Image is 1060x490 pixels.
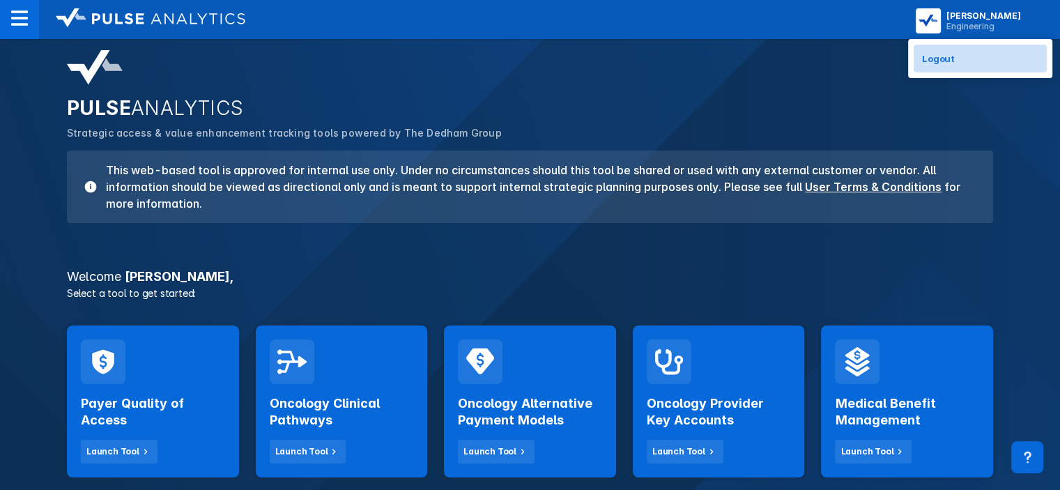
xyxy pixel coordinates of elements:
img: menu--horizontal.svg [11,10,28,26]
a: Oncology Provider Key AccountsLaunch Tool [633,326,805,477]
p: Strategic access & value enhancement tracking tools powered by The Dedham Group [67,125,993,141]
a: logo [39,8,245,31]
img: menu button [919,11,938,31]
div: Launch Tool [652,445,705,458]
button: Launch Tool [835,440,912,464]
button: Logout [914,45,1047,72]
h2: PULSE [67,96,993,120]
p: Select a tool to get started: [59,286,1001,300]
h3: [PERSON_NAME] , [59,270,1001,283]
h2: Oncology Clinical Pathways [270,395,414,429]
h2: Payer Quality of Access [81,395,225,429]
div: Launch Tool [275,445,328,458]
div: Contact Support [1011,441,1043,473]
a: User Terms & Conditions [805,180,942,194]
div: Engineering [946,21,1021,31]
img: logo [56,8,245,28]
h3: This web-based tool is approved for internal use only. Under no circumstances should this tool be... [98,162,976,212]
div: Launch Tool [86,445,139,458]
a: Oncology Clinical PathwaysLaunch Tool [256,326,428,477]
button: Launch Tool [647,440,723,464]
span: ANALYTICS [131,96,244,120]
a: Oncology Alternative Payment ModelsLaunch Tool [444,326,616,477]
button: Launch Tool [81,440,158,464]
h2: Medical Benefit Management [835,395,979,429]
h2: Oncology Provider Key Accounts [647,395,791,429]
span: Logout [922,53,955,64]
span: Welcome [67,269,121,284]
a: Payer Quality of AccessLaunch Tool [67,326,239,477]
a: Medical Benefit ManagementLaunch Tool [821,326,993,477]
img: pulse-analytics-logo [67,50,123,85]
h2: Oncology Alternative Payment Models [458,395,602,429]
div: Launch Tool [840,445,893,458]
button: Launch Tool [270,440,346,464]
div: Launch Tool [463,445,516,458]
button: Launch Tool [458,440,535,464]
div: [PERSON_NAME] [946,10,1021,21]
